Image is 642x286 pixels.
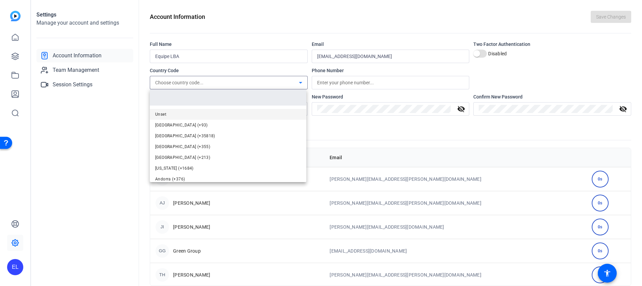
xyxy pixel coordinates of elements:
[155,143,210,151] span: [GEOGRAPHIC_DATA] (+355)
[155,132,215,140] span: [GEOGRAPHIC_DATA] (+35818)
[155,175,185,183] span: Andorra (+376)
[155,121,208,129] span: [GEOGRAPHIC_DATA] (+93)
[155,153,210,162] span: [GEOGRAPHIC_DATA] (+213)
[155,110,166,118] span: Unset
[155,164,194,172] span: [US_STATE] (+1684)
